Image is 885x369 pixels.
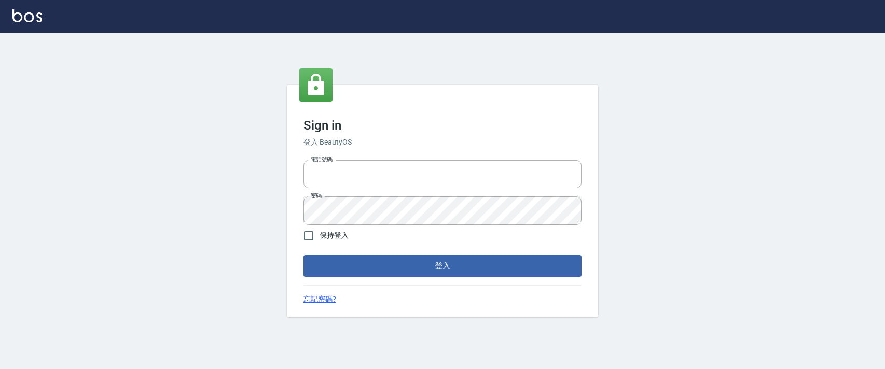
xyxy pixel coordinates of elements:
label: 密碼 [311,192,322,200]
a: 忘記密碼? [303,294,336,305]
label: 電話號碼 [311,155,333,163]
span: 保持登入 [320,230,349,241]
img: Logo [12,9,42,22]
h6: 登入 BeautyOS [303,137,582,148]
h3: Sign in [303,118,582,133]
button: 登入 [303,255,582,277]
